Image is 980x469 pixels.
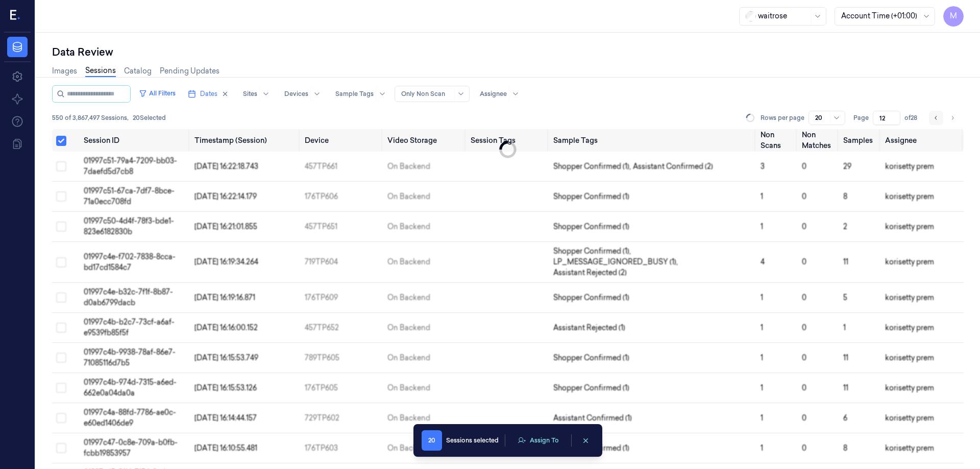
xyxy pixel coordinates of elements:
[387,443,430,454] div: On Backend
[553,221,629,232] span: Shopper Confirmed (1)
[761,413,763,423] span: 1
[305,413,379,424] div: 729TP602
[761,443,763,453] span: 1
[578,432,594,449] button: clearSelection
[387,221,430,232] div: On Backend
[885,383,934,392] span: korisetty prem
[853,113,869,122] span: Page
[885,323,934,332] span: korisetty prem
[194,413,257,423] span: [DATE] 16:14:44.157
[553,161,633,172] span: Shopper Confirmed (1) ,
[194,162,258,171] span: [DATE] 16:22:18.743
[387,292,430,303] div: On Backend
[802,323,806,332] span: 0
[52,45,964,59] div: Data Review
[943,6,964,27] span: M
[761,353,763,362] span: 1
[885,293,934,302] span: korisetty prem
[190,129,301,152] th: Timestamp (Session)
[511,433,565,448] button: Assign To
[553,191,629,202] span: Shopper Confirmed (1)
[56,323,66,333] button: Select row
[885,257,934,266] span: korisetty prem
[56,221,66,232] button: Select row
[843,383,848,392] span: 11
[885,162,934,171] span: korisetty prem
[761,192,763,201] span: 1
[194,443,257,453] span: [DATE] 16:10:55.481
[553,413,632,424] span: Assistant Confirmed (1)
[305,257,379,267] div: 719TP604
[802,413,806,423] span: 0
[839,129,880,152] th: Samples
[56,353,66,363] button: Select row
[160,66,219,77] a: Pending Updates
[84,252,176,272] span: 01997c4e-f702-7838-8cca-bd17cd1584c7
[885,222,934,231] span: korisetty prem
[84,438,178,458] span: 01997c47-0c8e-709a-b0fb-fcbb19853957
[387,383,430,393] div: On Backend
[84,348,176,367] span: 01997c4b-9938-78af-86e7-71085116d7b5
[467,129,549,152] th: Session Tags
[885,443,934,453] span: korisetty prem
[553,267,627,278] span: Assistant Rejected (2)
[761,257,765,266] span: 4
[305,292,379,303] div: 176TP609
[761,162,765,171] span: 3
[761,113,804,122] p: Rows per page
[305,383,379,393] div: 176TP605
[52,66,77,77] a: Images
[761,323,763,332] span: 1
[194,383,257,392] span: [DATE] 16:15:53.126
[553,353,629,363] span: Shopper Confirmed (1)
[84,378,177,398] span: 01997c4b-974d-7315-a6ed-662e0a04da0a
[802,383,806,392] span: 0
[633,161,713,172] span: Assistant Confirmed (2)
[56,161,66,171] button: Select row
[387,413,430,424] div: On Backend
[305,161,379,172] div: 457TP661
[802,353,806,362] span: 0
[843,162,851,171] span: 29
[843,257,848,266] span: 11
[194,353,258,362] span: [DATE] 16:15:53.749
[761,383,763,392] span: 1
[422,430,442,451] span: 20
[84,216,174,236] span: 01997c50-4d4f-78f3-bde1-823e6182830b
[945,111,960,125] button: Go to next page
[843,413,847,423] span: 6
[85,65,116,77] a: Sessions
[802,192,806,201] span: 0
[843,222,847,231] span: 2
[802,443,806,453] span: 0
[761,222,763,231] span: 1
[387,191,430,202] div: On Backend
[84,186,175,206] span: 01997c51-67ca-7df7-8bce-71a0ecc708fd
[52,113,129,122] span: 550 of 3,867,497 Sessions ,
[84,156,177,176] span: 01997c51-79a4-7209-bb03-7daefd5d7cb8
[387,257,430,267] div: On Backend
[305,443,379,454] div: 176TP603
[124,66,152,77] a: Catalog
[305,191,379,202] div: 176TP606
[84,317,175,337] span: 01997c4b-b2c7-73cf-a6af-e9539fb85f5f
[56,191,66,202] button: Select row
[133,113,166,122] span: 20 Selected
[761,293,763,302] span: 1
[553,383,629,393] span: Shopper Confirmed (1)
[549,129,756,152] th: Sample Tags
[843,293,847,302] span: 5
[56,292,66,303] button: Select row
[56,383,66,393] button: Select row
[56,257,66,267] button: Select row
[802,222,806,231] span: 0
[881,129,964,152] th: Assignee
[553,323,625,333] span: Assistant Rejected (1)
[387,323,430,333] div: On Backend
[194,293,255,302] span: [DATE] 16:19:16.871
[305,221,379,232] div: 457TP651
[194,222,257,231] span: [DATE] 16:21:01.855
[383,129,466,152] th: Video Storage
[798,129,839,152] th: Non Matches
[387,353,430,363] div: On Backend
